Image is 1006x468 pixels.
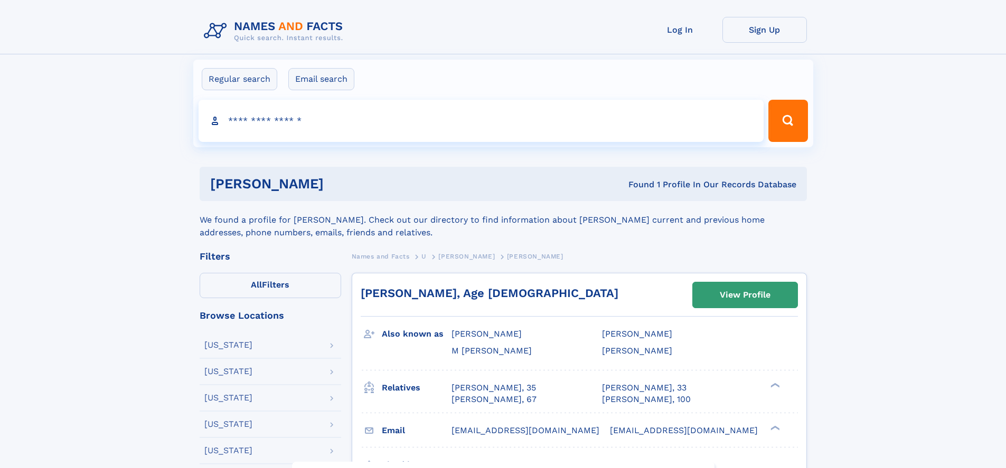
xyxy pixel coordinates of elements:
[204,341,252,349] div: [US_STATE]
[610,425,758,435] span: [EMAIL_ADDRESS][DOMAIN_NAME]
[421,250,427,263] a: U
[200,201,807,239] div: We found a profile for [PERSON_NAME]. Check out our directory to find information about [PERSON_N...
[204,420,252,428] div: [US_STATE]
[452,346,532,356] span: M [PERSON_NAME]
[288,68,354,90] label: Email search
[602,329,672,339] span: [PERSON_NAME]
[382,325,452,343] h3: Also known as
[768,381,781,388] div: ❯
[382,422,452,440] h3: Email
[251,280,262,290] span: All
[602,394,691,405] a: [PERSON_NAME], 100
[352,250,410,263] a: Names and Facts
[438,253,495,260] span: [PERSON_NAME]
[204,394,252,402] div: [US_STATE]
[421,253,427,260] span: U
[602,382,687,394] a: [PERSON_NAME], 33
[200,273,341,298] label: Filters
[210,177,476,190] h1: [PERSON_NAME]
[452,394,537,405] a: [PERSON_NAME], 67
[722,17,807,43] a: Sign Up
[638,17,722,43] a: Log In
[452,382,536,394] a: [PERSON_NAME], 35
[452,425,599,435] span: [EMAIL_ADDRESS][DOMAIN_NAME]
[199,100,764,142] input: search input
[438,250,495,263] a: [PERSON_NAME]
[452,329,522,339] span: [PERSON_NAME]
[200,311,341,320] div: Browse Locations
[602,346,672,356] span: [PERSON_NAME]
[200,252,341,261] div: Filters
[476,179,796,190] div: Found 1 Profile In Our Records Database
[361,286,618,300] a: [PERSON_NAME], Age [DEMOGRAPHIC_DATA]
[382,379,452,397] h3: Relatives
[204,367,252,376] div: [US_STATE]
[720,283,770,307] div: View Profile
[200,17,352,45] img: Logo Names and Facts
[693,282,797,308] a: View Profile
[202,68,277,90] label: Regular search
[768,424,781,431] div: ❯
[768,100,807,142] button: Search Button
[507,253,563,260] span: [PERSON_NAME]
[204,446,252,455] div: [US_STATE]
